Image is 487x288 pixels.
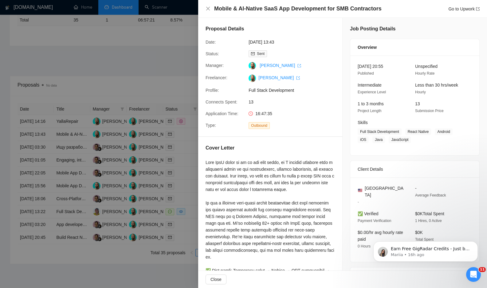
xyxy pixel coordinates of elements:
span: [DATE] 13:43 [249,39,341,45]
span: clock-circle [249,111,253,116]
span: Average Feedback [415,193,446,197]
span: 13 [415,101,420,106]
span: Published [358,71,374,76]
span: Overview [358,44,377,51]
span: Profile: [206,88,219,93]
button: Close [206,6,210,11]
span: Skills [358,120,368,125]
h4: Mobile & AI-Native SaaS App Development for SMB Contractors [214,5,382,13]
span: Close [210,276,222,283]
span: Java [372,136,385,143]
span: 13 [249,99,341,105]
img: 🇺🇸 [358,188,362,193]
span: Less than 30 hrs/week [415,83,458,88]
span: Experience Level [358,90,386,94]
span: export [476,7,480,11]
span: 16:47:35 [255,111,272,116]
span: Submission Price [415,109,444,113]
span: $0K Total Spent [415,211,444,216]
h5: Proposal Details [206,25,244,33]
img: c1fWfHs_EZAPbjT5cJ07eC_FTqVFEcP5794fobuw_AO2T037M4GzknsF3EASlsHpRW [249,75,256,82]
span: Freelancer: [206,75,227,80]
span: iOS [358,136,369,143]
span: 1 Hires, 0 Active [415,219,442,223]
a: [PERSON_NAME] export [260,63,301,68]
span: - [415,186,417,191]
span: React Native [405,128,431,135]
span: Full Stack Development [249,87,341,94]
span: Connects Spent: [206,99,238,104]
div: Client Details [358,161,472,177]
span: Full Stack Development [358,128,402,135]
span: Manager: [206,63,224,68]
span: Payment Verification [358,219,391,223]
a: [PERSON_NAME] export [258,75,300,80]
h5: Cover Letter [206,144,234,152]
span: Hourly [415,90,426,94]
span: 11 [479,267,486,272]
iframe: Intercom live chat [466,267,481,282]
span: - [358,200,359,204]
span: [GEOGRAPHIC_DATA] [365,185,405,198]
span: ✅ Verified [358,211,379,216]
span: JavaScript [389,136,411,143]
span: Project Length [358,109,381,113]
span: $0.00/hr avg hourly rate paid [358,230,403,242]
span: export [297,64,301,68]
span: 0 Hours [358,244,371,248]
span: Unspecified [415,64,438,69]
div: Job Description [358,267,472,284]
span: Status: [206,51,219,56]
span: Type: [206,123,216,128]
span: Intermediate [358,83,382,88]
span: Android [435,128,452,135]
span: Outbound [249,122,270,129]
button: Close [206,274,226,284]
span: [DATE] 20:55 [358,64,383,69]
span: export [296,76,300,80]
span: 1 to 3 months [358,101,384,106]
a: Go to Upworkexport [448,6,480,11]
iframe: Intercom notifications message [364,228,487,271]
span: Hourly Rate [415,71,434,76]
span: mail [251,52,255,56]
span: Application Time: [206,111,238,116]
span: Sent [257,52,265,56]
span: Date: [206,40,216,45]
h5: Job Posting Details [350,25,395,33]
span: close [206,6,210,11]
